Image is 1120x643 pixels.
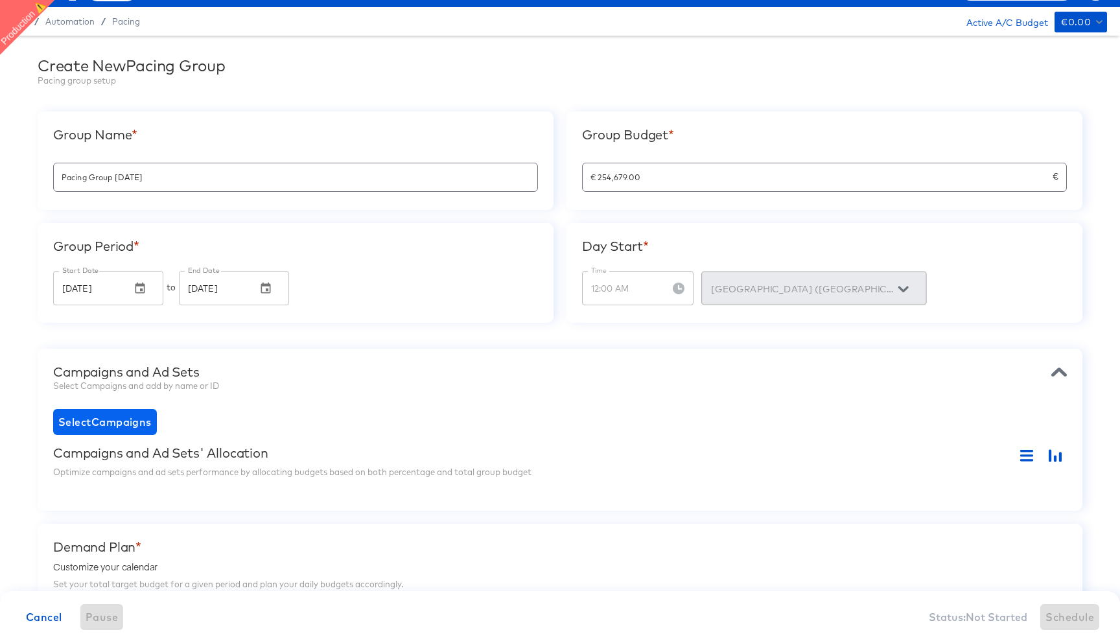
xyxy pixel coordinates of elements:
[112,16,140,27] a: Pacing
[582,127,1067,143] div: Group Budget
[28,16,45,27] span: /
[929,611,1027,624] div: Status: Not Started
[167,271,176,303] div: to
[53,555,1067,578] div: Customize your calendar
[53,539,1067,555] div: Demand Plan
[1055,12,1107,32] button: €0.00
[583,158,1053,186] input: Enter Group Budget
[53,466,1067,478] div: Optimize campaigns and ad sets performance by allocating budgets based on both percentage and tot...
[95,16,112,27] span: /
[38,56,1082,75] div: Create New Pacing Group
[26,608,62,626] span: Cancel
[582,239,1067,254] div: Day Start
[53,127,538,143] div: Group Name
[953,12,1048,31] div: Active A/C Budget
[45,16,95,27] span: Automation
[38,75,1082,87] div: Pacing group setup
[21,604,67,630] button: Cancel
[53,409,157,435] button: SelectCampaigns
[53,239,538,254] div: Group Period
[53,380,1067,392] div: Select Campaigns and add by name or ID
[53,445,268,466] div: Campaigns and Ad Sets' Allocation
[1061,14,1091,30] div: €0.00
[582,163,1067,192] div: €
[53,578,1067,590] div: Set your total target budget for a given period and plan your daily budgets accordingly.
[58,413,152,431] span: Select Campaigns
[53,364,1067,380] div: Campaigns and Ad Sets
